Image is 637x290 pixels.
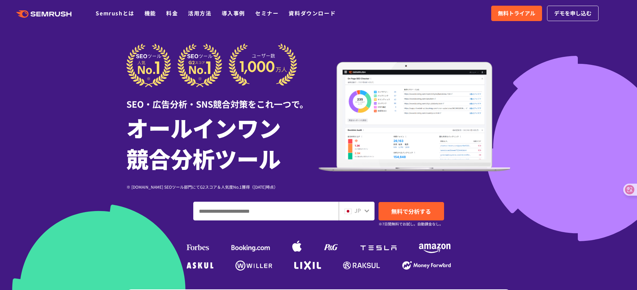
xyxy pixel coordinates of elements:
[498,9,535,18] span: 無料トライアル
[379,202,444,220] a: 無料で分析する
[96,9,134,17] a: Semrushとは
[289,9,336,17] a: 資料ダウンロード
[491,6,542,21] a: 無料トライアル
[255,9,279,17] a: セミナー
[126,87,319,110] div: SEO・広告分析・SNS競合対策をこれ一つで。
[547,6,599,21] a: デモを申し込む
[354,206,361,214] span: JP
[194,202,338,220] input: ドメイン、キーワードまたはURLを入力してください
[188,9,211,17] a: 活用方法
[126,184,319,190] div: ※ [DOMAIN_NAME] SEOツール部門にてG2スコア＆人気度No.1獲得（[DATE]時点）
[391,207,431,215] span: 無料で分析する
[144,9,156,17] a: 機能
[126,112,319,174] h1: オールインワン 競合分析ツール
[379,221,443,227] small: ※7日間無料でお試し。自動課金なし。
[222,9,245,17] a: 導入事例
[166,9,178,17] a: 料金
[554,9,592,18] span: デモを申し込む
